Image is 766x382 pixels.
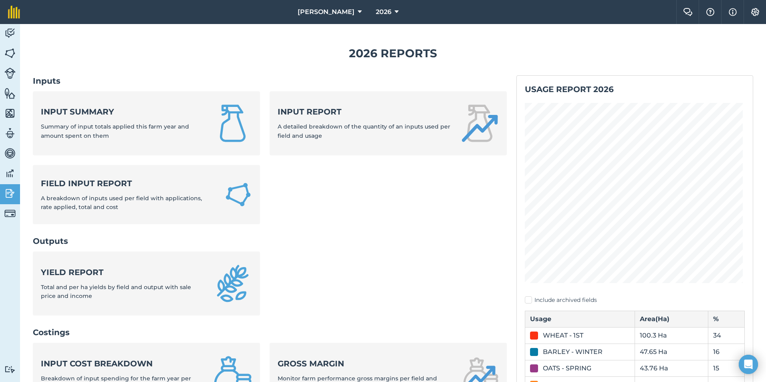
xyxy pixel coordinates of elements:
td: 43.76 Ha [635,360,708,376]
h2: Outputs [33,235,507,247]
div: BARLEY - WINTER [543,347,603,357]
img: Input summary [214,104,252,143]
h2: Usage report 2026 [525,84,745,95]
strong: Input cost breakdown [41,358,204,369]
strong: Field Input Report [41,178,215,189]
a: Input summarySummary of input totals applied this farm year and amount spent on them [33,91,260,155]
img: svg+xml;base64,PD94bWwgdmVyc2lvbj0iMS4wIiBlbmNvZGluZz0idXRmLTgiPz4KPCEtLSBHZW5lcmF0b3I6IEFkb2JlIE... [4,187,16,199]
img: svg+xml;base64,PHN2ZyB4bWxucz0iaHR0cDovL3d3dy53My5vcmcvMjAwMC9zdmciIHdpZHRoPSI1NiIgaGVpZ2h0PSI2MC... [4,87,16,99]
img: svg+xml;base64,PHN2ZyB4bWxucz0iaHR0cDovL3d3dy53My5vcmcvMjAwMC9zdmciIHdpZHRoPSI1NiIgaGVpZ2h0PSI2MC... [4,107,16,119]
a: Yield reportTotal and per ha yields by field and output with sale price and income [33,251,260,316]
td: 47.65 Ha [635,344,708,360]
img: fieldmargin Logo [8,6,20,18]
img: svg+xml;base64,PD94bWwgdmVyc2lvbj0iMS4wIiBlbmNvZGluZz0idXRmLTgiPz4KPCEtLSBHZW5lcmF0b3I6IEFkb2JlIE... [4,147,16,159]
div: Open Intercom Messenger [739,355,758,374]
strong: Input summary [41,106,204,117]
div: OATS - SPRING [543,364,591,373]
td: 34 [708,327,744,344]
span: [PERSON_NAME] [298,7,355,17]
h2: Inputs [33,75,507,86]
th: Area ( Ha ) [635,311,708,327]
img: svg+xml;base64,PD94bWwgdmVyc2lvbj0iMS4wIiBlbmNvZGluZz0idXRmLTgiPz4KPCEtLSBHZW5lcmF0b3I6IEFkb2JlIE... [4,208,16,219]
img: Yield report [214,264,252,303]
h2: Costings [33,327,507,338]
strong: Input report [278,106,450,117]
a: Input reportA detailed breakdown of the quantity of an inputs used per field and usage [270,91,506,155]
img: svg+xml;base64,PD94bWwgdmVyc2lvbj0iMS4wIiBlbmNvZGluZz0idXRmLTgiPz4KPCEtLSBHZW5lcmF0b3I6IEFkb2JlIE... [4,366,16,373]
th: % [708,311,744,327]
span: Total and per ha yields by field and output with sale price and income [41,283,191,300]
img: Two speech bubbles overlapping with the left bubble in the forefront [683,8,693,16]
span: Summary of input totals applied this farm year and amount spent on them [41,123,189,139]
strong: Gross margin [278,358,450,369]
span: A detailed breakdown of the quantity of an inputs used per field and usage [278,123,450,139]
img: Field Input Report [224,180,252,209]
td: 16 [708,344,744,360]
th: Usage [525,311,635,327]
div: WHEAT - 1ST [543,331,583,340]
img: svg+xml;base64,PD94bWwgdmVyc2lvbj0iMS4wIiBlbmNvZGluZz0idXRmLTgiPz4KPCEtLSBHZW5lcmF0b3I6IEFkb2JlIE... [4,68,16,79]
img: svg+xml;base64,PHN2ZyB4bWxucz0iaHR0cDovL3d3dy53My5vcmcvMjAwMC9zdmciIHdpZHRoPSI1NiIgaGVpZ2h0PSI2MC... [4,47,16,59]
td: 15 [708,360,744,376]
img: svg+xml;base64,PD94bWwgdmVyc2lvbj0iMS4wIiBlbmNvZGluZz0idXRmLTgiPz4KPCEtLSBHZW5lcmF0b3I6IEFkb2JlIE... [4,167,16,179]
img: svg+xml;base64,PHN2ZyB4bWxucz0iaHR0cDovL3d3dy53My5vcmcvMjAwMC9zdmciIHdpZHRoPSIxNyIgaGVpZ2h0PSIxNy... [729,7,737,17]
strong: Yield report [41,267,204,278]
h1: 2026 Reports [33,44,753,62]
label: Include archived fields [525,296,745,304]
a: Field Input ReportA breakdown of inputs used per field with applications, rate applied, total and... [33,165,260,225]
img: A cog icon [750,8,760,16]
span: A breakdown of inputs used per field with applications, rate applied, total and cost [41,195,202,211]
img: svg+xml;base64,PD94bWwgdmVyc2lvbj0iMS4wIiBlbmNvZGluZz0idXRmLTgiPz4KPCEtLSBHZW5lcmF0b3I6IEFkb2JlIE... [4,27,16,39]
span: 2026 [376,7,391,17]
img: Input report [460,104,499,143]
img: A question mark icon [706,8,715,16]
img: svg+xml;base64,PD94bWwgdmVyc2lvbj0iMS4wIiBlbmNvZGluZz0idXRmLTgiPz4KPCEtLSBHZW5lcmF0b3I6IEFkb2JlIE... [4,127,16,139]
td: 100.3 Ha [635,327,708,344]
